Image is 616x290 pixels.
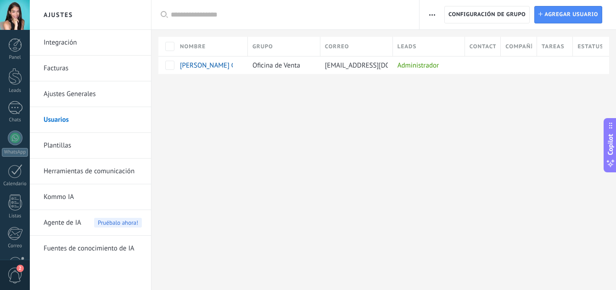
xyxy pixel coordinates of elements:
span: Oficina de Venta [252,61,300,70]
a: Herramientas de comunicación [44,159,142,184]
li: Usuarios [30,107,151,133]
a: Fuentes de conocimiento de IA [44,236,142,262]
button: Configuración de grupo [444,6,530,23]
a: Agente de IAPruébalo ahora! [44,210,142,236]
div: Leads [2,88,28,94]
span: Agregar usuario [544,6,598,23]
span: Pruébalo ahora! [94,218,142,227]
li: Facturas [30,56,151,81]
li: Agente de IA [30,210,151,236]
span: Grupo [252,42,273,51]
a: Integración [44,30,142,56]
div: Administrador [393,57,460,74]
div: Calendario [2,181,28,187]
span: 2 [17,265,24,272]
li: Fuentes de conocimiento de IA [30,236,151,261]
li: Herramientas de comunicación [30,159,151,184]
span: Configuración de grupo [448,6,526,23]
a: Ajustes Generales [44,81,142,107]
li: Plantillas [30,133,151,159]
a: Facturas [44,56,142,81]
a: Plantillas [44,133,142,159]
span: Rachel Duarte Code [180,61,246,70]
span: Leads [398,42,417,51]
div: Listas [2,213,28,219]
span: Nombre [180,42,206,51]
div: Panel [2,55,28,61]
span: Tareas [542,42,565,51]
span: Contactos [470,42,496,51]
div: Oficina de Venta [248,57,316,74]
a: Kommo IA [44,184,142,210]
li: Integración [30,30,151,56]
span: Copilot [606,134,615,155]
div: WhatsApp [2,148,28,157]
span: Agente de IA [44,210,81,236]
button: Más [426,6,439,23]
span: [EMAIL_ADDRESS][DOMAIN_NAME] [325,61,429,70]
li: Kommo IA [30,184,151,210]
li: Ajustes Generales [30,81,151,107]
div: Chats [2,117,28,123]
a: Usuarios [44,107,142,133]
span: Correo [325,42,349,51]
div: Correo [2,243,28,249]
a: Agregar usuario [534,6,602,23]
span: Compañías [505,42,532,51]
span: Estatus [577,42,602,51]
